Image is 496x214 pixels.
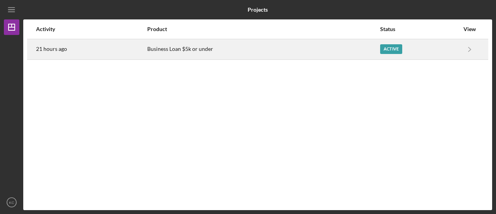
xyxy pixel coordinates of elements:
div: Activity [36,26,146,32]
button: KC [4,195,19,210]
time: 2025-08-19 00:18 [36,46,67,52]
div: Business Loan $5k or under [147,40,379,59]
div: Active [380,44,402,54]
text: KC [9,200,14,205]
div: Status [380,26,459,32]
div: View [460,26,479,32]
div: Product [147,26,379,32]
b: Projects [248,7,268,13]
